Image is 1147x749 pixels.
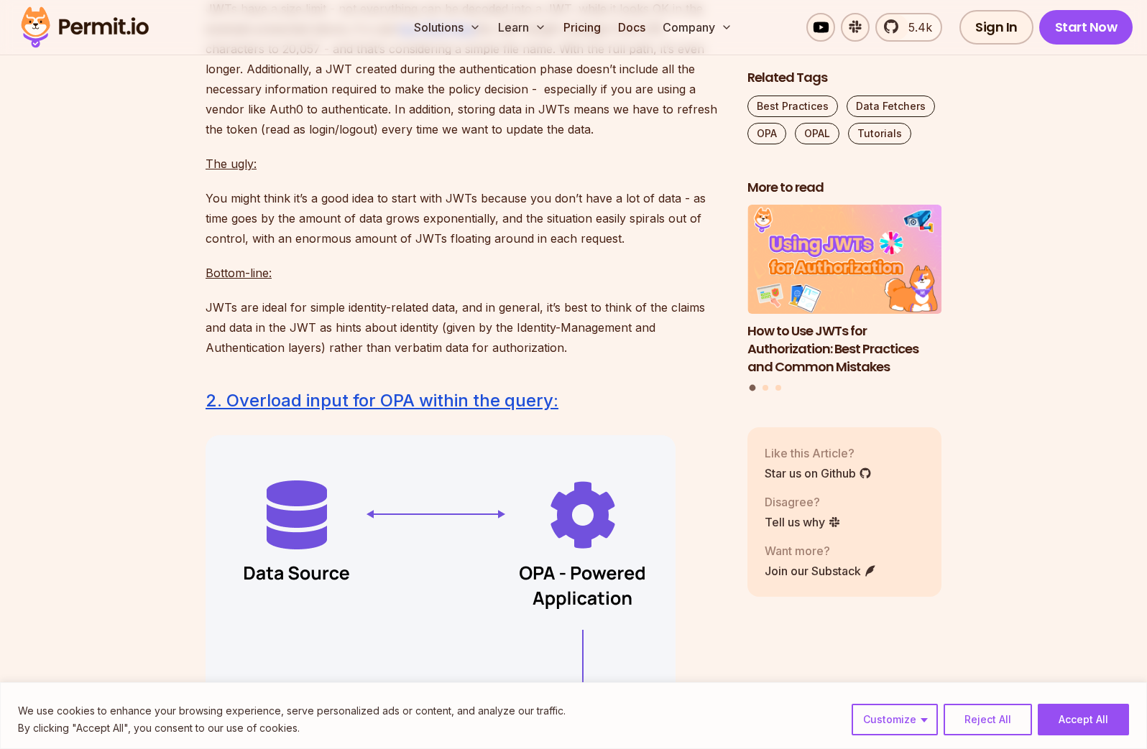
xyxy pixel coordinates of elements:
a: OPAL [795,123,839,144]
button: Go to slide 2 [763,385,768,391]
button: Go to slide 1 [750,385,756,391]
div: Posts [747,205,941,394]
a: Tutorials [848,123,911,144]
button: Solutions [408,13,487,42]
a: Start Now [1039,10,1133,45]
a: OPA [747,123,786,144]
p: JWTs are ideal for simple identity-related data, and in general, it’s best to think of the claims... [206,297,724,358]
p: By clicking "Accept All", you consent to our use of cookies. [18,720,566,737]
a: Data Fetchers [847,96,935,117]
a: Join our Substack [765,562,877,580]
p: We use cookies to enhance your browsing experience, serve personalized ads or content, and analyz... [18,702,566,720]
button: Customize [852,704,938,735]
a: Tell us why [765,513,841,531]
h2: More to read [747,179,941,197]
a: Docs [612,13,651,42]
a: Star us on Github [765,465,872,482]
button: Go to slide 3 [775,385,781,391]
u: The ugly: [206,157,257,171]
h3: How to Use JWTs for Authorization: Best Practices and Common Mistakes [747,322,941,376]
li: 1 of 3 [747,205,941,376]
img: Permit logo [14,3,155,52]
p: Want more? [765,542,877,559]
button: Reject All [944,704,1032,735]
button: Company [657,13,738,42]
u: Bottom-line: [206,266,272,280]
a: 2. Overload input for OPA within the query: [206,390,558,411]
a: How to Use JWTs for Authorization: Best Practices and Common MistakesHow to Use JWTs for Authoriz... [747,205,941,376]
span: 5.4k [900,19,932,36]
p: Disagree? [765,493,841,511]
button: Learn [492,13,552,42]
p: Like this Article? [765,445,872,462]
a: 5.4k [875,13,942,42]
h2: Related Tags [747,69,941,87]
button: Accept All [1038,704,1129,735]
p: You might think it’s a good idea to start with JWTs because you don’t have a lot of data - as tim... [206,188,724,248]
a: Best Practices [747,96,838,117]
a: Sign In [959,10,1033,45]
img: How to Use JWTs for Authorization: Best Practices and Common Mistakes [747,205,941,315]
a: Pricing [558,13,607,42]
